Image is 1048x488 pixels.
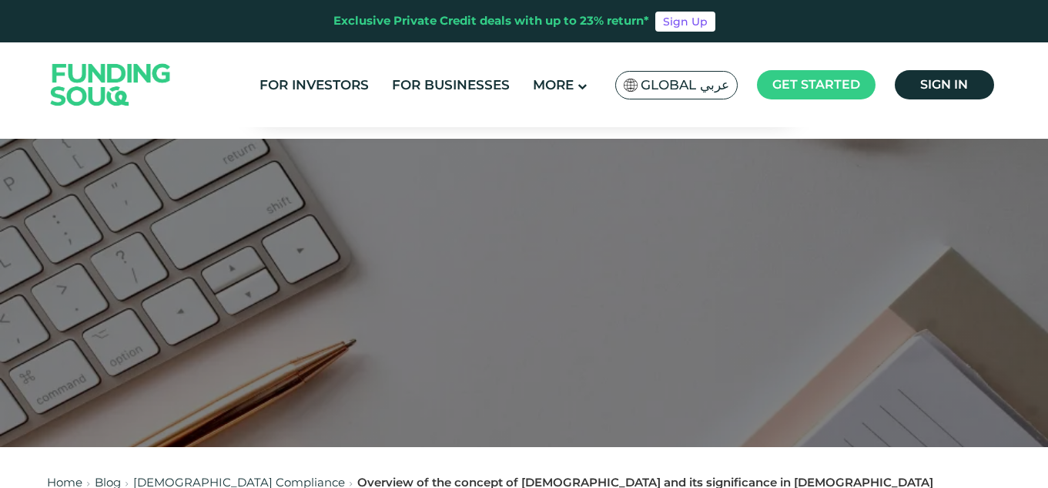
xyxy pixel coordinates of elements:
[388,72,514,98] a: For Businesses
[655,12,715,32] a: Sign Up
[920,77,968,92] span: Sign in
[641,76,729,94] span: Global عربي
[333,12,649,30] div: Exclusive Private Credit deals with up to 23% return*
[624,79,638,92] img: SA Flag
[533,77,574,93] span: More
[772,77,860,92] span: Get started
[256,72,373,98] a: For Investors
[895,70,994,99] a: Sign in
[35,45,186,123] img: Logo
